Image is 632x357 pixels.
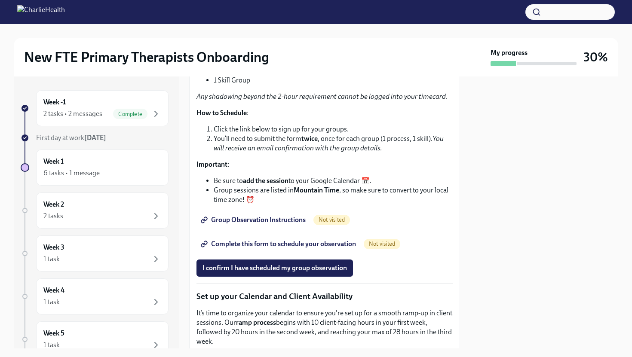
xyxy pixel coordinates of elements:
[313,217,350,223] span: Not visited
[43,243,64,252] h6: Week 3
[43,286,64,295] h6: Week 4
[21,192,169,229] a: Week 22 tasks
[301,134,318,143] strong: twice
[21,133,169,143] a: First day at work[DATE]
[43,157,64,166] h6: Week 1
[196,308,453,346] p: It’s time to organize your calendar to ensure you're set up for a smooth ramp-up in client sessio...
[202,240,356,248] span: Complete this form to schedule your observation
[21,150,169,186] a: Week 16 tasks • 1 message
[113,111,147,117] span: Complete
[294,186,339,194] strong: Mountain Time
[43,98,66,107] h6: Week -1
[243,177,288,185] strong: add the session
[196,160,453,169] p: :
[583,49,608,65] h3: 30%
[196,109,247,117] strong: How to Schedule
[43,211,63,221] div: 2 tasks
[21,235,169,272] a: Week 31 task
[491,48,528,58] strong: My progress
[214,186,453,204] li: Group sessions are listed in , so make sure to convert to your local time zone! ⏰
[43,340,60,350] div: 1 task
[214,125,453,134] li: Click the link below to sign up for your groups.
[43,200,64,209] h6: Week 2
[196,291,453,302] p: Set up your Calendar and Client Availability
[196,160,227,168] strong: Important
[364,241,400,247] span: Not visited
[214,134,453,153] li: You’ll need to submit the form , once for each group (1 process, 1 skill).
[214,134,444,152] em: You will receive an email confirmation with the group details.
[202,216,306,224] span: Group Observation Instructions
[17,5,65,19] img: CharlieHealth
[214,76,453,85] li: 1 Skill Group
[43,329,64,338] h6: Week 5
[202,264,347,272] span: I confirm I have scheduled my group observation
[24,49,269,66] h2: New FTE Primary Therapists Onboarding
[21,90,169,126] a: Week -12 tasks • 2 messagesComplete
[214,176,453,186] li: Be sure to to your Google Calendar 📅.
[196,235,362,253] a: Complete this form to schedule your observation
[84,134,106,142] strong: [DATE]
[196,92,448,101] em: Any shadowing beyond the 2-hour requirement cannot be logged into your timecard.
[43,297,60,307] div: 1 task
[36,134,106,142] span: First day at work
[196,108,453,118] p: :
[43,168,100,178] div: 6 tasks • 1 message
[43,109,102,119] div: 2 tasks • 2 messages
[43,254,60,264] div: 1 task
[196,211,312,229] a: Group Observation Instructions
[236,318,276,326] strong: ramp process
[21,278,169,314] a: Week 41 task
[196,259,353,277] button: I confirm I have scheduled my group observation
